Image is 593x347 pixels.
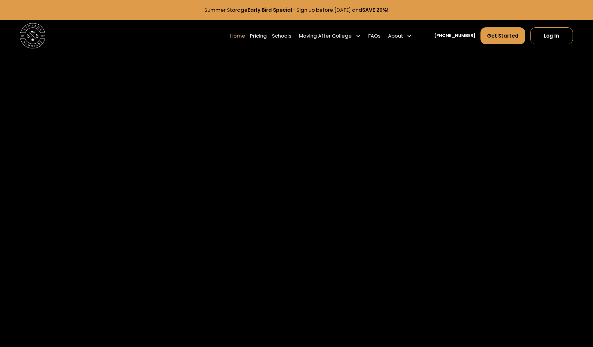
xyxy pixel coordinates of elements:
strong: SAVE 20%! [362,6,389,14]
img: Storage Scholars main logo [20,23,45,48]
a: Home [230,27,245,45]
a: [PHONE_NUMBER] [434,32,475,39]
a: Get Started [480,27,525,44]
a: Summer StorageEarly Bird Special- Sign up before [DATE] andSAVE 20%! [204,6,389,14]
a: FAQs [368,27,381,45]
strong: Early Bird Special [248,6,292,14]
div: About [388,32,403,40]
a: Schools [272,27,291,45]
div: Moving After College [299,32,352,40]
a: Log In [530,27,573,44]
a: Pricing [250,27,267,45]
